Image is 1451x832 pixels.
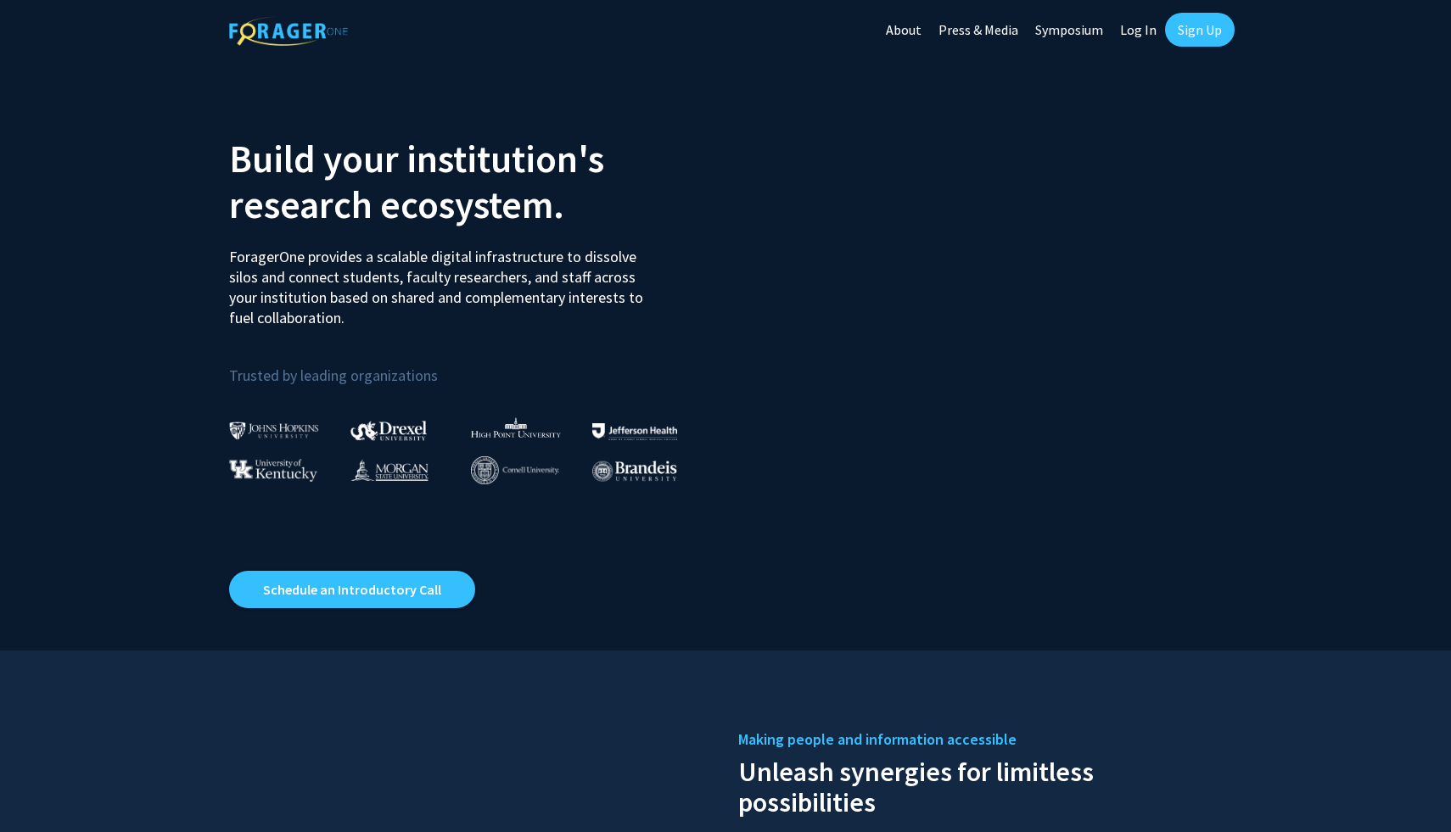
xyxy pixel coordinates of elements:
[229,16,348,46] img: ForagerOne Logo
[471,417,561,438] img: High Point University
[229,571,475,608] a: Opens in a new tab
[350,459,429,481] img: Morgan State University
[738,727,1222,752] h5: Making people and information accessible
[229,234,655,328] p: ForagerOne provides a scalable digital infrastructure to dissolve silos and connect students, fac...
[471,456,559,484] img: Cornell University
[592,461,677,482] img: Brandeis University
[350,421,427,440] img: Drexel University
[229,422,319,439] img: Johns Hopkins University
[229,136,713,227] h2: Build your institution's research ecosystem.
[592,423,677,439] img: Thomas Jefferson University
[229,459,317,482] img: University of Kentucky
[1165,13,1235,47] a: Sign Up
[738,752,1222,818] h2: Unleash synergies for limitless possibilities
[229,342,713,388] p: Trusted by leading organizations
